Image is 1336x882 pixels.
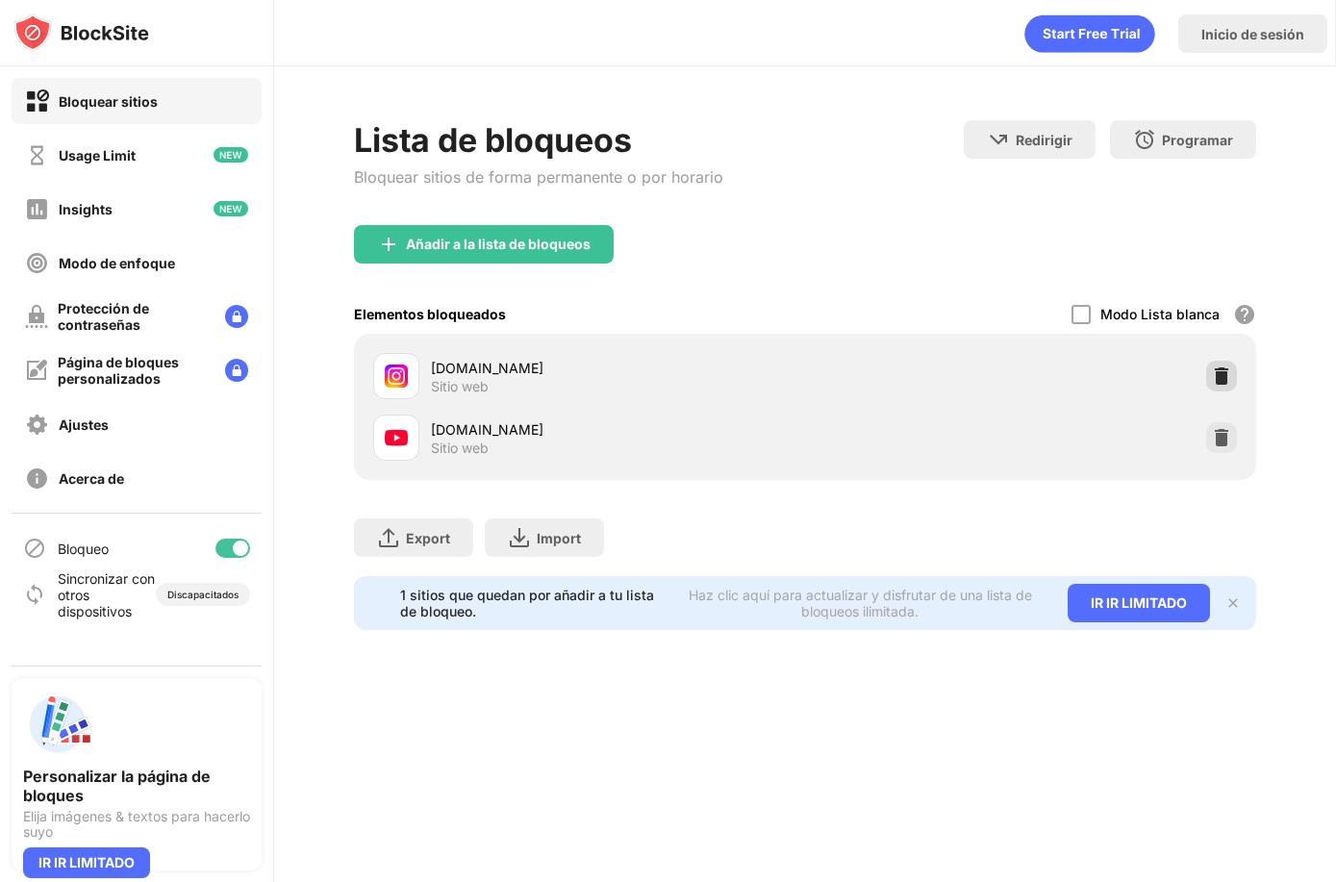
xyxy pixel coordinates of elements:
[354,120,723,160] div: Lista de bloqueos
[23,767,250,805] div: Personalizar la página de bloques
[59,416,109,433] div: Ajustes
[25,466,49,491] img: about-off.svg
[431,378,489,395] div: Sitio web
[25,89,49,113] img: block-on.svg
[23,583,46,606] img: sync-icon.svg
[406,530,450,546] div: Export
[1100,306,1220,322] div: Modo Lista blanca
[214,147,248,163] img: new-icon.svg
[1024,14,1155,53] div: animation
[676,587,1045,619] div: Haz clic aquí para actualizar y disfrutar de una lista de bloqueos ilimitada.
[225,359,248,382] img: lock-menu.svg
[1201,26,1304,42] div: Inicio de sesión
[1068,584,1210,622] div: IR IR LIMITADO
[25,143,49,167] img: time-usage-off.svg
[1225,595,1241,611] img: x-button.svg
[58,570,156,619] div: Sincronizar con otros dispositivos
[431,419,805,440] div: [DOMAIN_NAME]
[406,237,591,252] div: Añadir a la lista de bloqueos
[59,470,124,487] div: Acerca de
[400,587,665,619] div: 1 sitios que quedan por añadir a tu lista de bloqueo.
[25,359,48,382] img: customize-block-page-off.svg
[25,305,48,328] img: password-protection-off.svg
[59,201,113,217] div: Insights
[23,847,150,878] div: IR IR LIMITADO
[25,251,49,275] img: focus-off.svg
[23,809,250,840] div: Elija imágenes & textos para hacerlo suyo
[354,167,723,187] div: Bloquear sitios de forma permanente o por horario
[214,201,248,216] img: new-icon.svg
[23,690,92,759] img: push-custom-page.svg
[25,413,49,437] img: settings-off.svg
[58,354,210,387] div: Página de bloques personalizados
[385,365,408,388] img: favicons
[431,440,489,457] div: Sitio web
[25,197,49,221] img: insights-off.svg
[13,13,149,52] img: logo-blocksite.svg
[1162,132,1233,148] div: Programar
[23,537,46,560] img: blocking-icon.svg
[59,93,158,110] div: Bloquear sitios
[354,306,506,322] div: Elementos bloqueados
[58,300,210,333] div: Protección de contraseñas
[1016,132,1072,148] div: Redirigir
[59,255,175,271] div: Modo de enfoque
[537,530,581,546] div: Import
[59,147,136,164] div: Usage Limit
[225,305,248,328] img: lock-menu.svg
[58,541,109,557] div: Bloqueo
[385,426,408,449] img: favicons
[431,358,805,378] div: [DOMAIN_NAME]
[167,589,239,600] div: Discapacitados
